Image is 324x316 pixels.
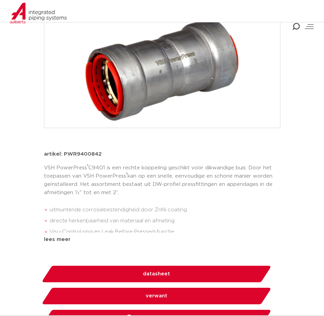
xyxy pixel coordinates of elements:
[49,227,280,238] li: Visu-Control-ring en Leak Before Pressed-functie
[126,172,127,176] sup: ®
[44,164,280,197] p: VSH PowerPress C9401 is een rechte koppeling geschikt voor dikwandige buis. Door het toepassen va...
[44,150,102,158] p: artikel: PWR9400842
[41,288,271,304] a: verwant
[49,215,280,227] li: directe herkenbaarheid van materiaal en afmeting
[44,15,280,128] img: Product Image for VSH PowerPress rechte koppeling FF 1 1/2"
[49,204,280,215] li: uitmuntende corrosiebestendigheid door ZnNi coating
[143,268,170,280] span: datasheet
[146,291,167,302] span: verwant
[44,235,280,244] div: lees meer
[41,266,271,282] a: datasheet
[87,164,88,168] sup: ®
